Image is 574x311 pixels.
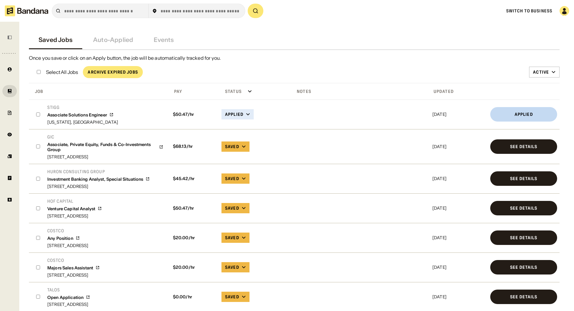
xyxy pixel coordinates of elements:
[47,214,102,218] div: [STREET_ADDRESS]
[47,198,102,218] a: HoF CapitalVenture Capital Analyst[STREET_ADDRESS]
[47,198,102,204] div: HoF Capital
[169,87,218,96] div: Click toggle to sort ascending
[47,287,90,293] div: Talos
[5,5,48,16] img: Bandana logotype
[432,112,485,116] div: [DATE]
[30,87,167,96] div: Click toggle to sort descending
[47,169,150,189] a: Huron Consulting GroupInvestment Banking Analyst, Special Situations[STREET_ADDRESS]
[47,258,100,263] div: Costco
[225,112,243,117] div: Applied
[171,144,217,149] div: $ 68.13 /hr
[225,294,239,300] div: Saved
[169,89,182,94] div: Pay
[432,176,485,181] div: [DATE]
[47,155,163,159] div: [STREET_ADDRESS]
[47,243,88,248] div: [STREET_ADDRESS]
[47,113,107,118] div: Associate Solutions Engineer
[47,120,118,124] div: [US_STATE], [GEOGRAPHIC_DATA]
[47,184,150,189] div: [STREET_ADDRESS]
[47,273,100,277] div: [STREET_ADDRESS]
[432,265,485,269] div: [DATE]
[46,70,78,75] div: Select All Jobs
[432,144,485,149] div: [DATE]
[47,105,118,124] a: StiggAssociate Solutions Engineer[US_STATE], [GEOGRAPHIC_DATA]
[29,55,560,61] div: Once you save or click on an Apply button, the job will be automatically tracked for you.
[432,295,485,299] div: [DATE]
[47,142,157,152] div: Associate, Private Equity, Funds & Co-Investments Group
[292,89,311,94] div: Notes
[171,235,217,240] div: $ 20.00 /hr
[154,36,174,43] div: Events
[47,228,88,233] div: Costco
[220,87,290,96] div: Click toggle to sort ascending
[47,228,88,248] a: CostcoAny Position[STREET_ADDRESS]
[510,144,537,149] div: See Details
[47,177,143,182] div: Investment Banking Analyst, Special Situations
[47,169,150,174] div: Huron Consulting Group
[510,206,537,210] div: See Details
[93,36,133,43] div: Auto-Applied
[515,112,533,116] div: Applied
[47,236,73,241] div: Any Position
[47,134,163,140] div: GIC
[47,302,90,306] div: [STREET_ADDRESS]
[171,294,217,300] div: $ 0.00 /hr
[47,258,100,277] a: CostcoMajors Sales Assistant[STREET_ADDRESS]
[431,89,454,94] div: Updated
[47,287,90,307] a: TalosOpen Application[STREET_ADDRESS]
[30,89,43,94] div: Job
[171,265,217,270] div: $ 20.00 /hr
[225,176,239,181] div: Saved
[533,69,549,75] div: Active
[510,236,537,240] div: See Details
[225,265,239,270] div: Saved
[171,112,217,117] div: $ 50.47 /hr
[225,144,239,149] div: Saved
[292,87,429,96] div: Click toggle to sort ascending
[171,176,217,181] div: $ 45.42 /hr
[171,206,217,211] div: $ 50.47 /hr
[47,206,95,211] div: Venture Capital Analyst
[225,235,239,240] div: Saved
[88,70,138,74] div: Archive Expired Jobs
[506,8,552,14] a: Switch to Business
[510,176,537,181] div: See Details
[47,295,83,300] div: Open Application
[225,205,239,211] div: Saved
[47,105,118,110] div: Stigg
[510,295,537,299] div: See Details
[39,36,73,43] div: Saved Jobs
[431,87,487,96] div: Click toggle to sort descending
[47,265,93,271] div: Majors Sales Assistant
[510,265,537,269] div: See Details
[220,89,242,94] div: Status
[432,206,485,210] div: [DATE]
[47,134,163,159] a: GICAssociate, Private Equity, Funds & Co-Investments Group[STREET_ADDRESS]
[432,236,485,240] div: [DATE]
